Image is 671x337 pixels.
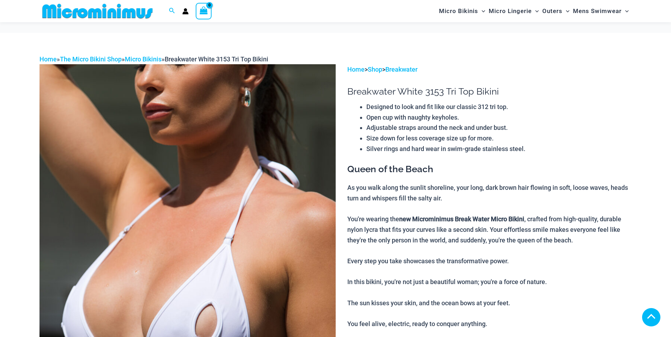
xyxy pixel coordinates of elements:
li: Silver rings and hard wear in swim-grade stainless steel. [366,144,632,154]
li: Designed to look and fit like our classic 312 tri top. [366,102,632,112]
img: MM SHOP LOGO FLAT [39,3,155,19]
span: Micro Bikinis [439,2,478,20]
a: OutersMenu ToggleMenu Toggle [541,2,571,20]
b: new Microminimus Break Water Micro Bikini [399,215,524,223]
span: Menu Toggle [532,2,539,20]
a: Micro Bikinis [125,55,161,63]
nav: Site Navigation [436,1,632,21]
h1: Breakwater White 3153 Tri Top Bikini [347,86,632,97]
a: Micro BikinisMenu ToggleMenu Toggle [437,2,487,20]
span: » » » [39,55,268,63]
span: Breakwater White 3153 Tri Top Bikini [165,55,268,63]
span: Outers [542,2,562,20]
span: Menu Toggle [562,2,569,20]
a: View Shopping Cart, empty [196,3,212,19]
a: Shop [368,66,382,73]
a: Home [347,66,365,73]
li: Open cup with naughty keyholes. [366,112,632,123]
a: Home [39,55,57,63]
li: Adjustable straps around the neck and under bust. [366,122,632,133]
a: The Micro Bikini Shop [60,55,122,63]
a: Micro LingerieMenu ToggleMenu Toggle [487,2,541,20]
a: Breakwater [385,66,417,73]
span: Menu Toggle [478,2,485,20]
span: Menu Toggle [622,2,629,20]
span: Micro Lingerie [489,2,532,20]
li: Size down for less coverage size up for more. [366,133,632,144]
a: Search icon link [169,7,175,16]
span: Mens Swimwear [573,2,622,20]
p: > > [347,64,632,75]
a: Account icon link [182,8,189,14]
h3: Queen of the Beach [347,163,632,175]
a: Mens SwimwearMenu ToggleMenu Toggle [571,2,630,20]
